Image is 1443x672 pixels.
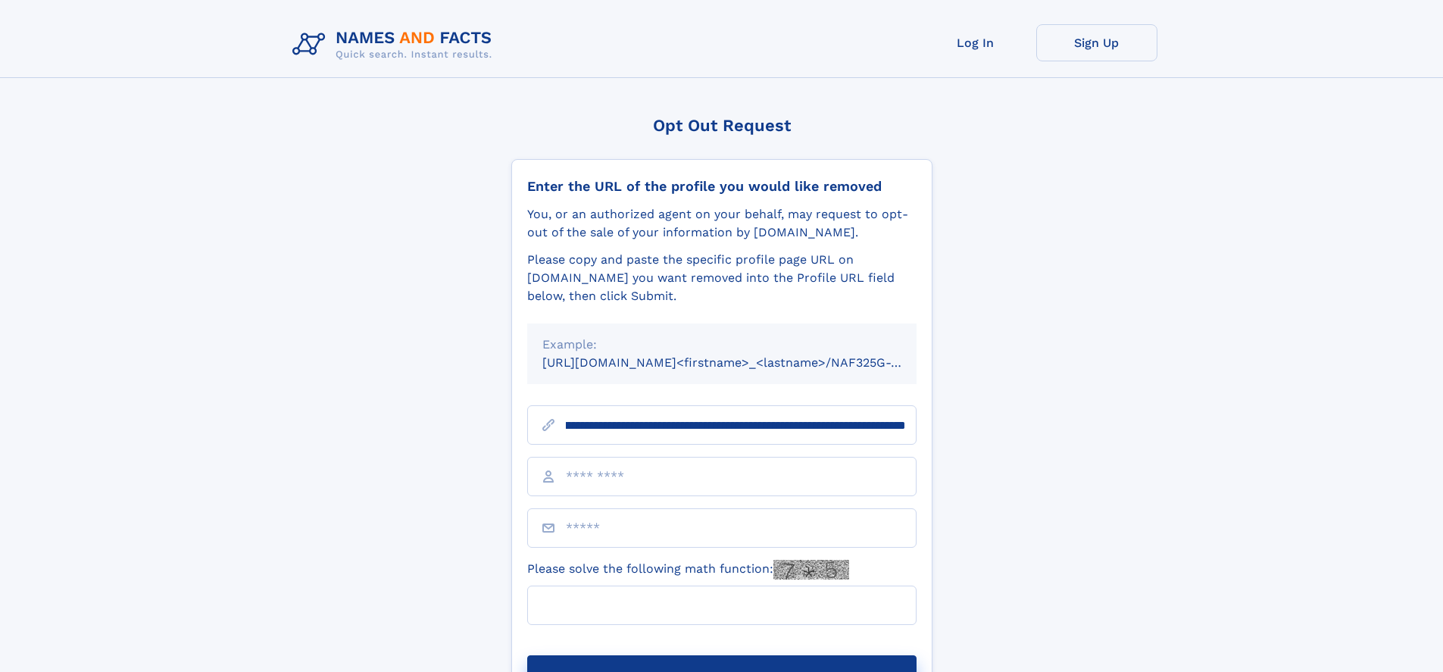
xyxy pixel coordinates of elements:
[527,251,917,305] div: Please copy and paste the specific profile page URL on [DOMAIN_NAME] you want removed into the Pr...
[542,355,945,370] small: [URL][DOMAIN_NAME]<firstname>_<lastname>/NAF325G-xxxxxxxx
[286,24,504,65] img: Logo Names and Facts
[1036,24,1157,61] a: Sign Up
[527,560,849,580] label: Please solve the following math function:
[511,116,932,135] div: Opt Out Request
[527,205,917,242] div: You, or an authorized agent on your behalf, may request to opt-out of the sale of your informatio...
[915,24,1036,61] a: Log In
[527,178,917,195] div: Enter the URL of the profile you would like removed
[542,336,901,354] div: Example:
